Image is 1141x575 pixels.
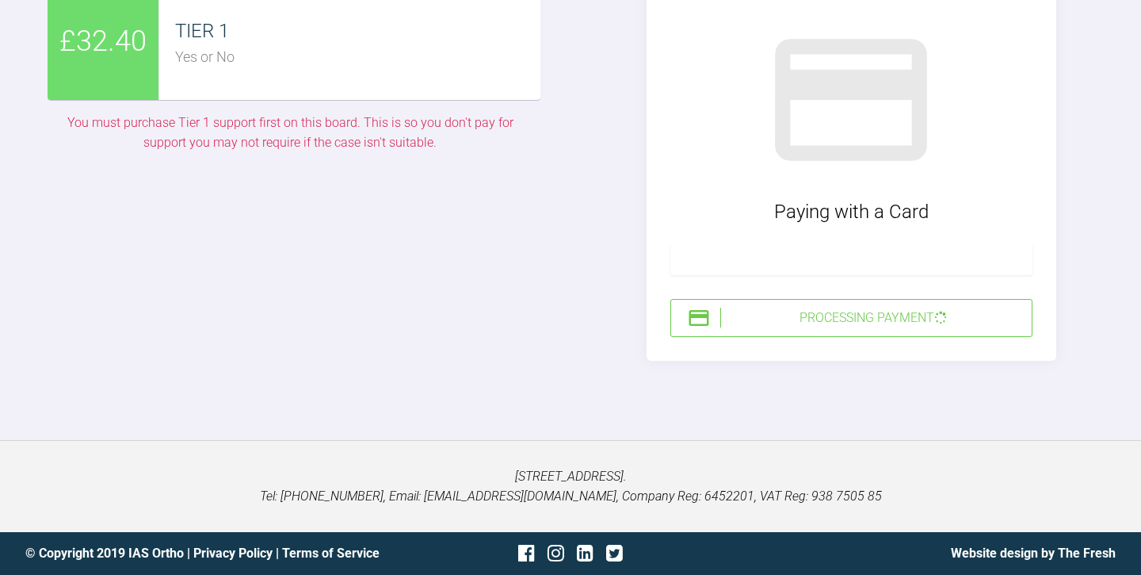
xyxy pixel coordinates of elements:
[48,113,532,153] div: You must purchase Tier 1 support first on this board. This is so you don't pay for support you ma...
[193,546,273,561] a: Privacy Policy
[687,306,711,330] img: stripeIcon.ae7d7783.svg
[175,16,540,46] div: TIER 1
[681,251,1022,266] iframe: Secure card payment input frame
[25,466,1116,507] p: [STREET_ADDRESS]. Tel: [PHONE_NUMBER], Email: [EMAIL_ADDRESS][DOMAIN_NAME], Company Reg: 6452201,...
[25,543,389,564] div: © Copyright 2019 IAS Ortho | |
[760,9,942,191] img: stripeGray.902526a8.svg
[951,546,1116,561] a: Website design by The Fresh
[59,19,147,65] span: £32.40
[670,197,1032,227] div: Paying with a Card
[720,308,1025,328] div: Processing Payment
[282,546,380,561] a: Terms of Service
[175,46,540,69] div: Yes or No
